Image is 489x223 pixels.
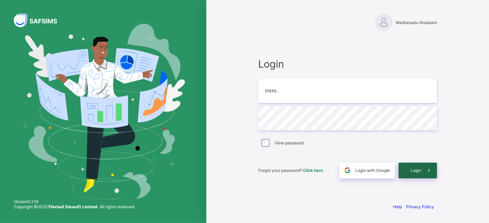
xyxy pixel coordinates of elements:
[344,166,351,174] img: google.396cfc9801f0270233282035f929180a.svg
[48,204,99,209] strong: Flexisaf Edusoft Limited.
[303,168,323,173] a: Click here
[274,140,304,145] label: View password
[14,199,135,204] span: Version 0.1.19
[396,20,437,25] span: Madrassatu Alsalaam
[14,14,65,27] img: SAFSIMS Logo
[411,168,421,173] span: Login
[14,204,135,209] span: Copyright © 2025 All rights reserved.
[393,204,402,209] a: Help
[258,168,323,173] span: Forgot your password?
[258,58,437,70] span: Login
[406,204,434,209] a: Privacy Policy
[21,24,185,199] img: Hero Image
[355,168,390,173] span: Login with Google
